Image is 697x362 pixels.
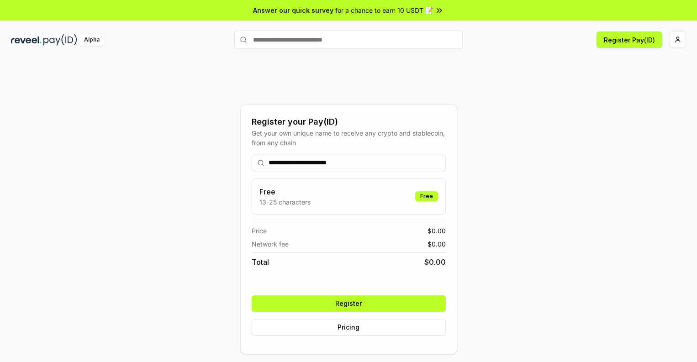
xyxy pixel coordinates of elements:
[43,34,77,46] img: pay_id
[79,34,105,46] div: Alpha
[252,295,446,312] button: Register
[415,191,438,201] div: Free
[335,5,433,15] span: for a chance to earn 10 USDT 📝
[597,31,662,48] button: Register Pay(ID)
[259,186,311,197] h3: Free
[259,197,311,207] p: 13-25 characters
[428,239,446,249] span: $ 0.00
[252,128,446,147] div: Get your own unique name to receive any crypto and stablecoin, from any chain
[252,239,289,249] span: Network fee
[11,34,42,46] img: reveel_dark
[253,5,333,15] span: Answer our quick survey
[252,226,267,236] span: Price
[252,115,446,128] div: Register your Pay(ID)
[424,257,446,268] span: $ 0.00
[252,257,269,268] span: Total
[428,226,446,236] span: $ 0.00
[252,319,446,336] button: Pricing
